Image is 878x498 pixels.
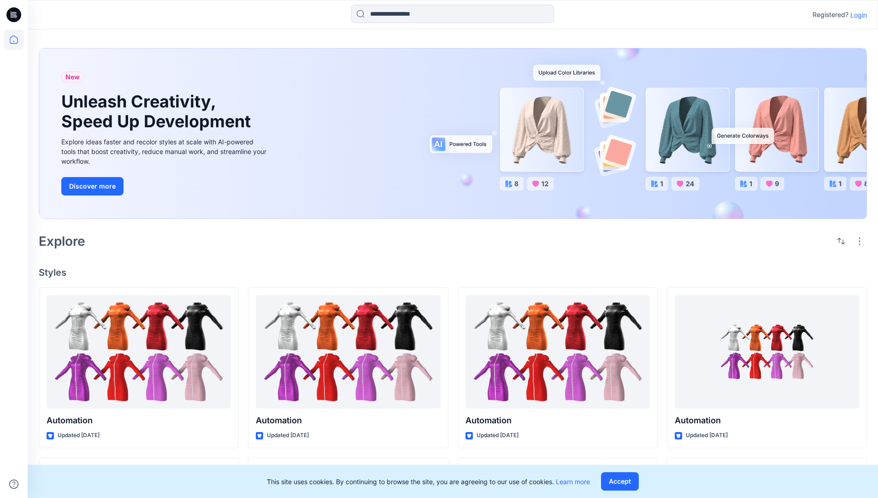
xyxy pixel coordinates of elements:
[256,295,440,409] a: Automation
[556,478,590,486] a: Learn more
[61,177,269,196] a: Discover more
[65,71,80,83] span: New
[477,431,519,440] p: Updated [DATE]
[39,234,85,249] h2: Explore
[39,267,867,278] h4: Styles
[58,431,100,440] p: Updated [DATE]
[267,477,590,486] p: This site uses cookies. By continuing to browse the site, you are agreeing to our use of cookies.
[675,295,859,409] a: Automation
[850,10,867,20] p: Login
[686,431,728,440] p: Updated [DATE]
[813,9,849,20] p: Registered?
[267,431,309,440] p: Updated [DATE]
[61,92,255,131] h1: Unleash Creativity, Speed Up Development
[61,177,124,196] button: Discover more
[47,414,231,427] p: Automation
[466,414,650,427] p: Automation
[61,137,269,166] div: Explore ideas faster and recolor styles at scale with AI-powered tools that boost creativity, red...
[47,295,231,409] a: Automation
[256,414,440,427] p: Automation
[675,414,859,427] p: Automation
[601,472,639,491] button: Accept
[466,295,650,409] a: Automation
